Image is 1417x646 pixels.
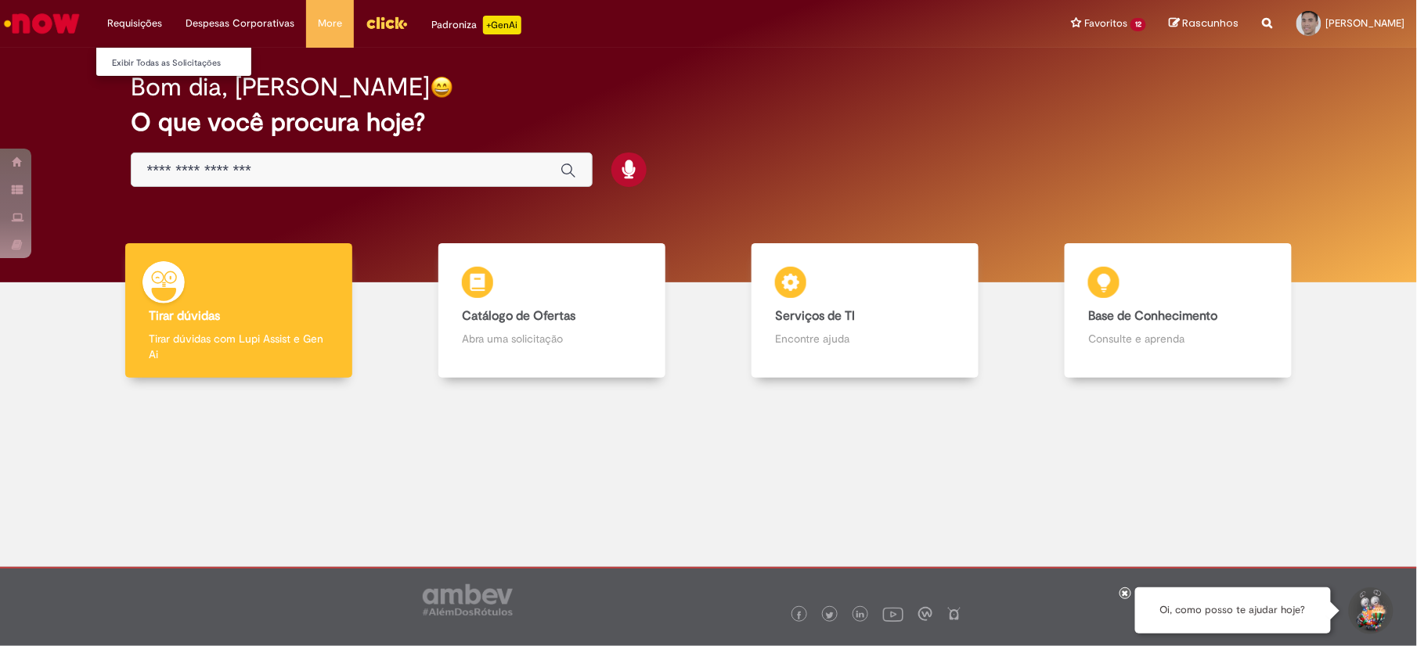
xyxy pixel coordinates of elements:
[775,308,855,324] b: Serviços de TI
[883,604,903,624] img: logo_footer_youtube.png
[1326,16,1405,30] span: [PERSON_NAME]
[1130,18,1146,31] span: 12
[918,607,932,621] img: logo_footer_workplace.png
[795,612,803,619] img: logo_footer_facebook.png
[366,11,408,34] img: click_logo_yellow_360x200.png
[107,16,162,31] span: Requisições
[462,308,575,324] b: Catálogo de Ofertas
[82,243,395,379] a: Tirar dúvidas Tirar dúvidas com Lupi Assist e Gen Ai
[856,611,864,620] img: logo_footer_linkedin.png
[1088,331,1267,346] p: Consulte e aprenda
[826,612,834,619] img: logo_footer_twitter.png
[431,16,521,34] div: Padroniza
[149,308,220,324] b: Tirar dúvidas
[708,243,1022,379] a: Serviços de TI Encontre ajuda
[96,47,252,77] ul: Requisições
[1135,587,1331,633] div: Oi, como posso te ajudar hoje?
[775,331,954,346] p: Encontre ajuda
[423,584,513,615] img: logo_footer_ambev_rotulo_gray.png
[2,8,82,39] img: ServiceNow
[1347,587,1394,634] button: Iniciar Conversa de Suporte
[131,74,431,101] h2: Bom dia, [PERSON_NAME]
[947,607,961,621] img: logo_footer_naosei.png
[1084,16,1127,31] span: Favoritos
[1183,16,1239,31] span: Rascunhos
[186,16,294,31] span: Despesas Corporativas
[149,331,328,362] p: Tirar dúvidas com Lupi Assist e Gen Ai
[395,243,708,379] a: Catálogo de Ofertas Abra uma solicitação
[462,331,641,346] p: Abra uma solicitação
[131,109,1287,136] h2: O que você procura hoje?
[431,76,453,99] img: happy-face.png
[1022,243,1335,379] a: Base de Conhecimento Consulte e aprenda
[1170,16,1239,31] a: Rascunhos
[483,16,521,34] p: +GenAi
[96,55,269,72] a: Exibir Todas as Solicitações
[1088,308,1217,324] b: Base de Conhecimento
[318,16,342,31] span: More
